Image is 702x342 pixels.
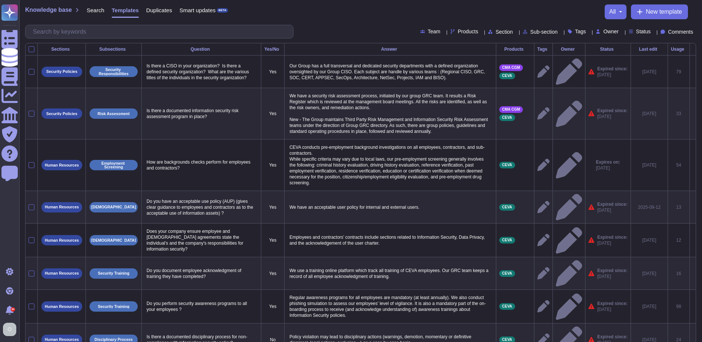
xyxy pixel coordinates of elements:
[609,9,616,15] span: all
[145,106,258,121] p: Is there a documented information security risk assessment program in place?
[92,161,135,169] p: Employment Screening
[502,338,512,342] span: CEVA
[502,66,520,70] span: CMA CGM
[502,163,512,167] span: CEVA
[502,305,512,308] span: CEVA
[502,238,512,242] span: CEVA
[671,237,686,243] div: 12
[597,114,628,120] span: [DATE]
[45,271,79,275] p: Human Resources
[264,271,281,276] p: Yes
[597,240,628,246] span: [DATE]
[217,8,228,13] div: BETA
[502,205,512,209] span: CEVA
[288,142,493,188] p: CEVA conducts pre-employment background investigations on all employees, contractors, and sub-con...
[597,334,628,340] span: Expired since:
[634,162,665,168] div: [DATE]
[634,237,665,243] div: [DATE]
[597,306,628,312] span: [DATE]
[91,238,136,242] p: [DEMOGRAPHIC_DATA]
[634,304,665,309] div: [DATE]
[29,25,293,38] input: Search by keywords
[145,197,258,218] p: Do you have an acceptable use policy (AUP) (gives clear guidance to employees and contractors as ...
[596,159,620,165] span: Expires on:
[264,47,281,51] div: Yes/No
[25,7,72,13] span: Knowledge base
[288,202,493,212] p: We have an acceptable user policy for internal and external users.
[609,9,622,15] button: all
[98,271,129,275] p: Security Training
[668,29,693,34] span: Comments
[597,268,628,274] span: Expired since:
[597,72,628,78] span: [DATE]
[46,70,77,74] p: Security Policies
[288,61,493,83] p: Our Group has a full transversal and dedicated security departments with a defined organization o...
[496,29,513,34] span: Section
[45,305,79,309] p: Human Resources
[636,29,651,34] span: Status
[264,111,281,117] p: Yes
[92,68,135,76] p: Security Responsibilities
[94,338,132,342] p: Disciplinary Process
[634,271,665,276] div: [DATE]
[87,7,104,13] span: Search
[588,47,628,51] div: Status
[45,163,79,167] p: Human Resources
[98,112,130,116] p: Risk Assessment
[499,47,531,51] div: Products
[671,304,686,309] div: 98
[502,116,512,120] span: CEVA
[98,305,129,309] p: Security Training
[264,162,281,168] p: Yes
[671,271,686,276] div: 16
[596,165,620,171] span: [DATE]
[145,61,258,83] p: Is there a CISO in your organization? Is there a defined security organization? What are the vari...
[671,111,686,117] div: 33
[146,7,172,13] span: Duplicates
[288,293,493,320] p: Regular awareness programs for all employees are mandatory (at least annually). We also conduct p...
[537,47,550,51] div: Tags
[264,237,281,243] p: Yes
[11,307,15,312] div: 9+
[597,207,628,213] span: [DATE]
[145,266,258,281] p: Do you document employee acknowledgment of training they have completed?
[634,69,665,75] div: [DATE]
[634,204,665,210] div: 2025-09-12
[597,108,628,114] span: Expired since:
[597,201,628,207] span: Expired since:
[502,272,512,275] span: CEVA
[45,338,79,342] p: Human Resources
[634,47,665,51] div: Last edit
[671,69,686,75] div: 79
[288,91,493,136] p: We have a security risk assessment process, initiated by our group GRC team. It results a Risk Re...
[671,162,686,168] div: 54
[597,301,628,306] span: Expired since:
[45,205,79,209] p: Human Resources
[145,157,258,173] p: How are backgrounds checks perform for employees and contractors?
[288,232,493,248] p: Employees and contractors’ contracts include sections related to Information Security, Data Priva...
[288,266,493,281] p: We use a training online platform which track all training of CEVA employees. Our GRC team keeps ...
[597,66,628,72] span: Expired since:
[502,74,512,78] span: CEVA
[45,238,79,242] p: Human Resources
[91,205,136,209] p: [DEMOGRAPHIC_DATA]
[671,47,686,51] div: Usage
[530,29,558,34] span: Sub-section
[603,29,618,34] span: Owner
[41,47,83,51] div: Sections
[145,299,258,314] p: Do you perform security awareness programs to all your employees ?
[264,304,281,309] p: Yes
[671,204,686,210] div: 13
[3,323,16,336] img: user
[1,321,21,338] button: user
[502,108,520,111] span: CMA CGM
[264,204,281,210] p: Yes
[597,274,628,279] span: [DATE]
[264,69,281,75] p: Yes
[556,47,582,51] div: Owner
[428,29,440,34] span: Team
[458,29,478,34] span: Products
[597,234,628,240] span: Expired since:
[89,47,138,51] div: Subsections
[288,47,493,51] div: Answer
